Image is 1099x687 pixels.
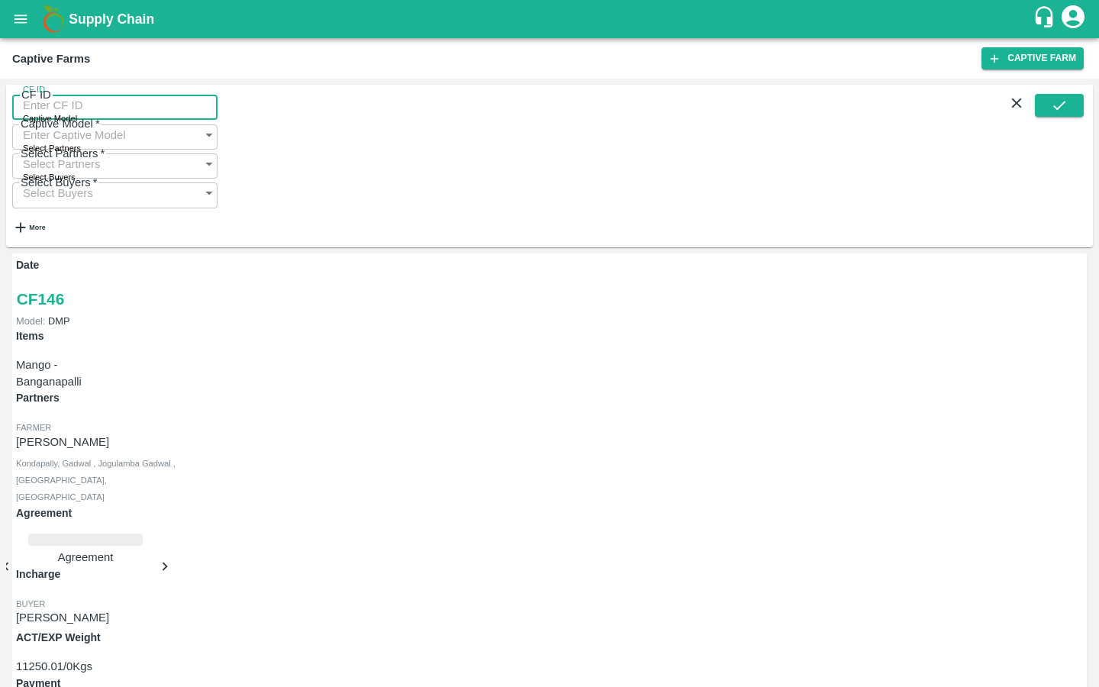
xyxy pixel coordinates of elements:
[69,11,154,27] b: Supply Chain
[16,328,105,344] p: Items
[16,390,194,406] p: Partners
[23,84,45,96] label: CF ID
[12,120,188,149] input: Enter Captive Model
[16,459,176,502] span: Kondapally, Gadwal , Jogulamba Gadwal , [GEOGRAPHIC_DATA], [GEOGRAPHIC_DATA]
[12,208,46,248] button: More
[12,179,168,208] input: Select Buyers
[16,315,45,327] span: Model:
[16,609,105,626] div: [PERSON_NAME]
[12,49,90,69] div: Captive Farms
[23,172,76,184] label: Select Buyers
[16,566,105,582] p: Incharge
[38,4,69,34] img: logo
[16,257,105,273] p: Date
[3,2,38,37] button: open drawer
[16,658,105,675] p: 11250.01 / 0 Kgs
[69,8,1033,30] a: Supply Chain
[16,285,65,313] a: CF146
[199,125,219,145] button: Open
[1033,5,1059,33] div: customer-support
[1059,3,1087,35] div: account of current user
[12,150,168,179] input: Select Partners
[23,113,77,125] label: Captive Model
[16,630,105,646] p: ACT/EXP Weight
[199,154,219,174] button: Open
[981,47,1084,69] a: Captive Farm
[29,224,45,231] strong: More
[16,599,45,608] span: buyer
[16,423,51,432] span: Farmer
[199,183,219,203] button: Open
[28,549,143,566] p: Agreement
[16,356,105,391] p: Mango - Banganapalli
[12,91,218,120] input: Enter CF ID
[23,143,81,155] label: Select Partners
[16,434,194,450] p: [PERSON_NAME]
[16,505,194,521] p: Agreement
[16,314,105,328] p: DMP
